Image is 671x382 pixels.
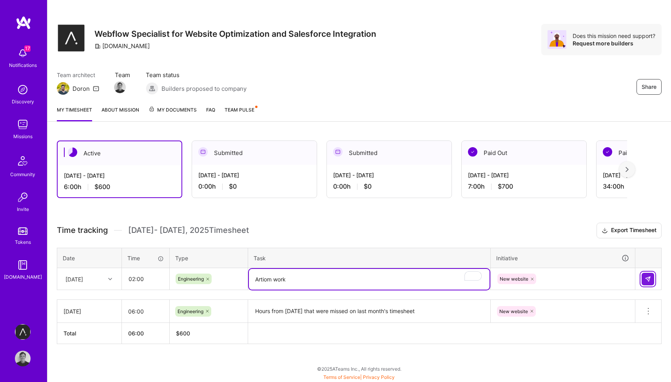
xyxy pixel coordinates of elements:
img: User Avatar [15,351,31,366]
div: Discovery [12,97,34,106]
img: Submit [645,276,651,282]
div: Submitted [327,141,452,165]
img: right [626,167,629,172]
span: New website [500,276,528,282]
img: Invite [15,189,31,205]
i: icon Download [602,227,608,235]
a: Team Member Avatar [115,81,125,94]
div: Request more builders [573,40,655,47]
div: Community [10,170,35,178]
div: [DATE] - [DATE] [198,171,310,179]
span: Team status [146,71,247,79]
img: bell [15,45,31,61]
span: Time tracking [57,225,108,235]
img: Team Architect [57,82,69,95]
div: © 2025 ATeams Inc., All rights reserved. [47,359,671,378]
img: Paid Out [603,147,612,157]
div: [DATE] [65,275,83,283]
textarea: To enrich screen reader interactions, please activate Accessibility in Grammarly extension settings [249,269,490,290]
img: Active [68,148,77,157]
th: Task [248,248,491,268]
button: Export Timesheet [597,223,662,238]
div: null [642,273,655,285]
i: icon CompanyGray [94,43,101,49]
div: Tokens [15,238,31,246]
span: [DATE] - [DATE] , 2025 Timesheet [128,225,249,235]
span: Engineering [178,308,203,314]
span: Team Pulse [225,107,254,113]
input: HH:MM [122,268,169,289]
img: Submitted [198,147,208,157]
img: logo [16,16,31,30]
img: tokens [18,227,27,235]
div: 0:00 h [198,182,310,191]
th: 06:00 [122,323,170,344]
span: Builders proposed to company [161,85,247,93]
div: Missions [13,132,33,141]
span: Team [115,71,130,79]
img: Avatar [548,30,566,49]
div: Submitted [192,141,317,165]
a: Team Pulse [225,106,257,121]
span: $ 600 [176,330,190,337]
div: 7:00 h [468,182,580,191]
div: Time [127,254,164,262]
a: My Documents [149,106,197,121]
i: icon Mail [93,85,99,92]
img: apprenticefs.com: Webflow Specialist for Website Optimization and Salesforce Integration [15,324,31,340]
div: [DATE] - [DATE] [333,171,445,179]
img: Builders proposed to company [146,82,158,95]
img: Team Member Avatar [114,81,126,93]
th: Date [57,248,122,268]
th: Type [170,248,248,268]
img: Paid Out [468,147,477,157]
div: Notifications [9,61,37,69]
th: Total [57,323,122,344]
a: Privacy Policy [363,374,395,380]
span: $0 [364,182,372,191]
i: icon Chevron [108,277,112,281]
div: [DOMAIN_NAME] [94,42,150,50]
div: Paid Out [462,141,586,165]
a: About Mission [102,106,139,121]
span: 17 [24,45,31,52]
input: HH:MM [122,301,169,322]
img: Submitted [333,147,343,157]
a: User Avatar [13,351,33,366]
img: teamwork [15,117,31,132]
div: [DATE] - [DATE] [468,171,580,179]
button: Share [637,79,662,95]
a: FAQ [206,106,215,121]
img: guide book [15,257,31,273]
div: [DOMAIN_NAME] [4,273,42,281]
a: Terms of Service [323,374,360,380]
span: Team architect [57,71,99,79]
span: Share [642,83,656,91]
div: [DATE] - [DATE] [64,171,175,180]
span: $600 [94,183,110,191]
div: Active [58,141,181,165]
img: Community [13,151,32,170]
a: My timesheet [57,106,92,121]
div: 6:00 h [64,183,175,191]
span: $0 [229,182,237,191]
textarea: Hours from [DATE] that were missed on last month's timesheet [249,301,490,322]
div: Does this mission need support? [573,32,655,40]
div: Doron [73,85,90,93]
span: My Documents [149,106,197,114]
div: Invite [17,205,29,213]
div: Initiative [496,254,629,263]
span: Engineering [178,276,204,282]
span: $700 [498,182,513,191]
div: [DATE] [63,307,115,315]
img: Company Logo [57,24,85,52]
img: discovery [15,82,31,97]
span: New website [499,308,528,314]
h3: Webflow Specialist for Website Optimization and Salesforce Integration [94,29,376,39]
div: 0:00 h [333,182,445,191]
span: | [323,374,395,380]
a: apprenticefs.com: Webflow Specialist for Website Optimization and Salesforce Integration [13,324,33,340]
